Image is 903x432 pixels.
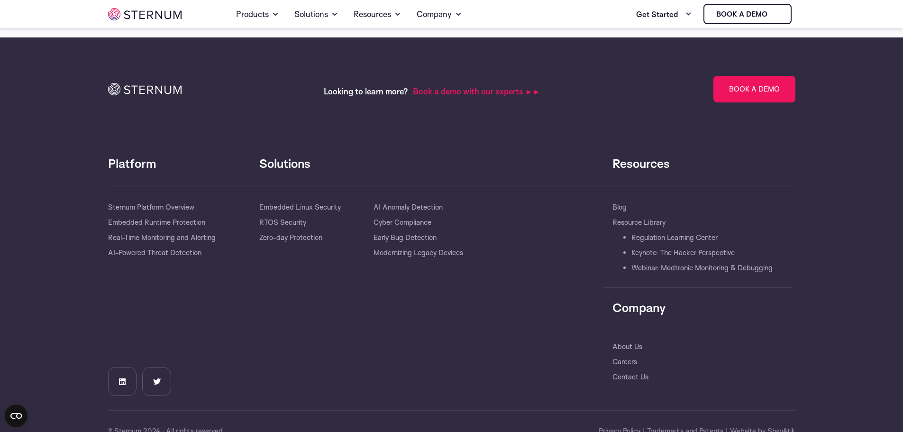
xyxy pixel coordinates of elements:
a: AI-Powered Threat Detection [108,245,201,260]
a: Regulation Learning Center [631,230,718,245]
a: Modernizing Legacy Devices [374,245,463,260]
a: Careers [612,354,637,369]
a: Webinar: Medtronic Monitoring & Debugging [631,260,773,276]
a: Keynote: The Hacker Perspective [631,245,735,260]
a: Company [417,1,462,28]
a: About Us [612,339,642,354]
a: Resource Library [612,215,666,230]
a: Embedded Runtime Protection [108,215,205,230]
a: Book a demo [703,4,792,24]
a: Book a Demo [713,76,795,102]
h3: Resources [612,156,793,171]
a: Solutions [294,1,338,28]
a: AI Anomaly Detection [374,200,443,215]
a: Blog [612,200,627,215]
h3: Platform [108,156,259,171]
a: Get Started [636,5,692,24]
a: Products [236,1,279,28]
h3: Company [612,300,793,315]
a: Real-Time Monitoring and Alerting [108,230,216,245]
span: Book a demo with our experts ►► [413,86,540,96]
a: Zero-day Protection [259,230,322,245]
a: RTOS Security [259,215,306,230]
img: sternum iot [108,8,182,20]
a: Contact Us [612,369,648,385]
a: Resources [354,1,401,28]
a: Early Bug Detection [374,230,437,245]
a: Cyber Compliance [374,215,431,230]
a: Sternum Platform Overview [108,200,194,215]
h3: Solutions [259,156,603,171]
button: Open CMP widget [5,404,27,427]
a: Embedded Linux Security [259,200,341,215]
img: icon [108,83,182,95]
img: sternum iot [771,10,779,18]
span: Looking to learn more? [324,86,408,96]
